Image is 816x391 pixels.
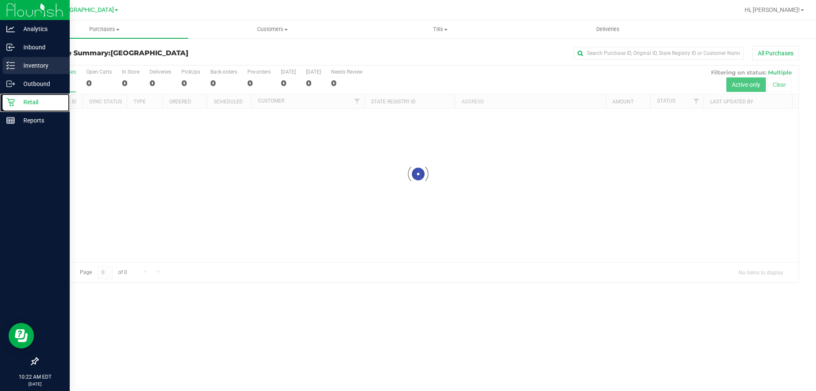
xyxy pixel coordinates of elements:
iframe: Resource center [8,323,34,348]
button: All Purchases [752,46,799,60]
p: 10:22 AM EDT [4,373,66,381]
a: Purchases [20,20,188,38]
inline-svg: Outbound [6,80,15,88]
p: Retail [15,97,66,107]
inline-svg: Reports [6,116,15,125]
p: Outbound [15,79,66,89]
inline-svg: Retail [6,98,15,106]
p: Analytics [15,24,66,34]
span: [GEOGRAPHIC_DATA] [110,49,188,57]
span: Tills [357,26,524,33]
p: Inbound [15,42,66,52]
inline-svg: Inventory [6,61,15,70]
inline-svg: Inbound [6,43,15,51]
span: Hi, [PERSON_NAME]! [745,6,800,13]
p: [DATE] [4,381,66,387]
span: [GEOGRAPHIC_DATA] [56,6,114,14]
a: Deliveries [524,20,692,38]
a: Customers [188,20,356,38]
input: Search Purchase ID, Original ID, State Registry ID or Customer Name... [574,47,744,60]
inline-svg: Analytics [6,25,15,33]
span: Purchases [20,26,188,33]
a: Tills [356,20,524,38]
span: Deliveries [585,26,631,33]
span: Customers [189,26,356,33]
h3: Purchase Summary: [37,49,291,57]
p: Inventory [15,60,66,71]
p: Reports [15,115,66,126]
